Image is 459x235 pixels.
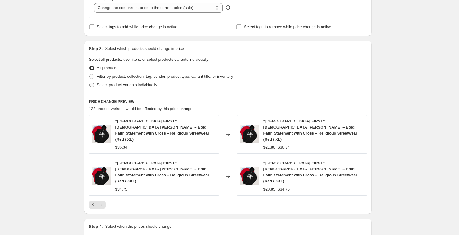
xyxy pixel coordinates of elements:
span: “[DEMOGRAPHIC_DATA] FIRST” [DEMOGRAPHIC_DATA][PERSON_NAME] – Bold Faith Statement with Cross – Re... [263,119,358,142]
img: 8cd0615a-0126-4c6b-bf59-0dccd97fef5c_80x.jpg [92,125,111,143]
span: “[DEMOGRAPHIC_DATA] FIRST” [DEMOGRAPHIC_DATA][PERSON_NAME] – Bold Faith Statement with Cross – Re... [115,161,210,183]
h6: PRICE CHANGE PREVIEW [89,99,367,104]
h2: Step 4. [89,224,103,230]
strike: $34.75 [278,186,290,192]
span: 122 product variants would be affected by this price change: [89,106,194,111]
div: $36.34 [115,144,127,150]
button: Previous [89,201,97,209]
h2: Step 3. [89,46,103,52]
img: 8cd0615a-0126-4c6b-bf59-0dccd97fef5c_80x.jpg [240,125,259,143]
span: All products [97,66,117,70]
span: Select tags to add while price change is active [97,24,177,29]
span: Select all products, use filters, or select products variants individually [89,57,209,62]
span: “[DEMOGRAPHIC_DATA] FIRST” [DEMOGRAPHIC_DATA][PERSON_NAME] – Bold Faith Statement with Cross – Re... [115,119,210,142]
img: 8cd0615a-0126-4c6b-bf59-0dccd97fef5c_80x.jpg [92,167,111,185]
div: help [225,5,231,11]
span: Select product variants individually [97,83,157,87]
div: $20.85 [263,186,276,192]
p: Select which products should change in price [105,46,184,52]
div: $21.80 [263,144,276,150]
nav: Pagination [89,201,106,209]
div: $34.75 [115,186,127,192]
p: Select when the prices should change [105,224,171,230]
span: Select tags to remove while price change is active [244,24,331,29]
span: “[DEMOGRAPHIC_DATA] FIRST” [DEMOGRAPHIC_DATA][PERSON_NAME] – Bold Faith Statement with Cross – Re... [263,161,358,183]
strike: $36.34 [278,144,290,150]
span: Filter by product, collection, tag, vendor, product type, variant title, or inventory [97,74,233,79]
img: 8cd0615a-0126-4c6b-bf59-0dccd97fef5c_80x.jpg [240,167,259,185]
